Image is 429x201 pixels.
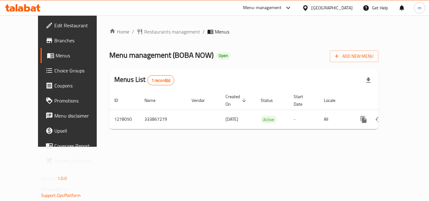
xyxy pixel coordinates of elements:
[225,93,248,108] span: Created On
[324,97,344,104] span: Locale
[137,28,200,35] a: Restaurants management
[54,22,105,29] span: Edit Restaurant
[203,28,205,35] li: /
[109,91,421,129] table: enhanced table
[41,123,110,138] a: Upsell
[41,108,110,123] a: Menu disclaimer
[114,97,126,104] span: ID
[41,33,110,48] a: Branches
[192,97,213,104] span: Vendor
[54,112,105,119] span: Menu disclaimer
[371,112,386,127] button: Change Status
[311,4,353,11] div: [GEOGRAPHIC_DATA]
[54,82,105,89] span: Coupons
[109,48,214,62] span: Menu management ( BOBA NOW )
[41,138,110,153] a: Coverage Report
[109,110,139,129] td: 1278050
[289,110,319,129] td: -
[335,52,373,60] span: Add New Menu
[132,28,134,35] li: /
[356,112,371,127] button: more
[54,37,105,44] span: Branches
[41,63,110,78] a: Choice Groups
[41,93,110,108] a: Promotions
[54,142,105,150] span: Coverage Report
[41,78,110,93] a: Coupons
[261,97,281,104] span: Status
[109,28,378,35] nav: breadcrumb
[41,185,70,193] span: Get support on:
[41,48,110,63] a: Menus
[41,191,81,199] a: Support.OpsPlatform
[139,110,187,129] td: 333867279
[54,127,105,135] span: Upsell
[54,97,105,104] span: Promotions
[109,28,129,35] a: Home
[330,50,378,62] button: Add New Menu
[243,4,282,12] div: Menu-management
[41,174,57,182] span: Version:
[361,73,376,88] div: Export file
[54,157,105,165] span: Grocery Checklist
[418,4,421,11] span: m
[41,18,110,33] a: Edit Restaurant
[147,75,175,85] div: Total records count
[144,97,164,104] span: Name
[261,116,277,123] span: Active
[215,28,229,35] span: Menus
[54,67,105,74] span: Choice Groups
[216,53,231,58] span: Open
[57,174,67,182] span: 1.0.0
[351,91,421,110] th: Actions
[144,28,200,35] span: Restaurants management
[225,115,238,123] span: [DATE]
[319,110,351,129] td: All
[294,93,311,108] span: Start Date
[56,52,105,59] span: Menus
[114,75,174,85] h2: Menus List
[216,52,231,60] div: Open
[41,153,110,168] a: Grocery Checklist
[148,77,174,83] span: 1 record(s)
